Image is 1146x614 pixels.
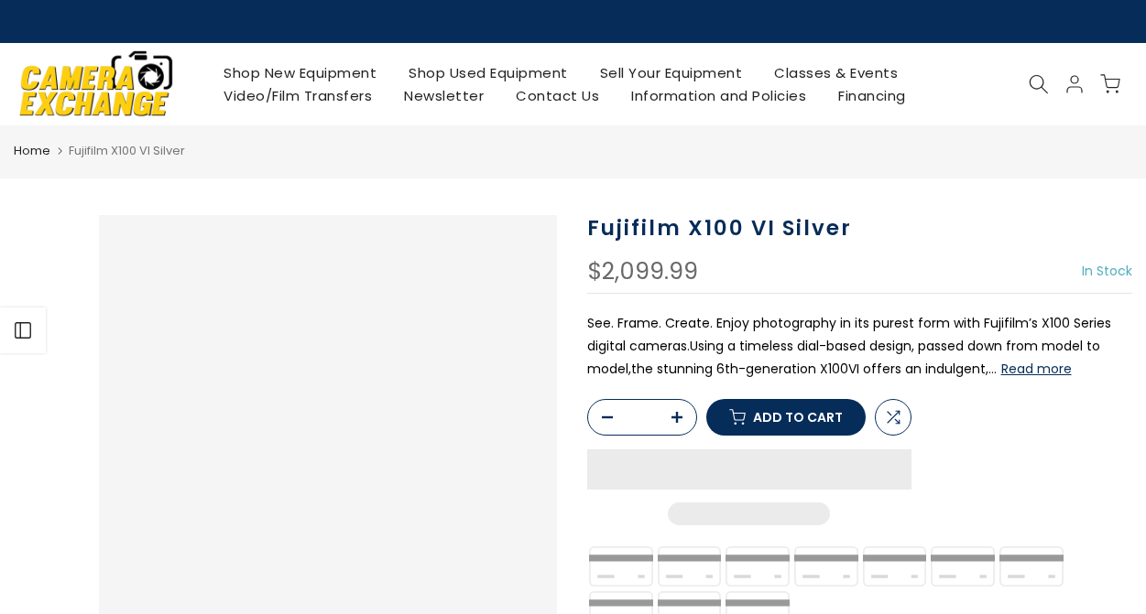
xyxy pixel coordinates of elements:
div: $2,099.99 [587,260,698,284]
img: synchrony [587,544,656,588]
img: american express [724,544,792,588]
img: google pay [929,544,998,588]
a: Shop Used Equipment [393,61,584,84]
a: Contact Us [500,84,616,107]
span: Fujifilm X100 VI Silver [69,142,185,159]
button: Read more [1001,361,1072,377]
span: In Stock [1082,262,1132,280]
img: master [997,544,1065,588]
span: Add to cart [753,411,843,424]
a: Newsletter [388,84,500,107]
button: Add to cart [706,399,866,436]
img: apple pay [791,544,860,588]
a: Video/Film Transfers [208,84,388,107]
a: Information and Policies [616,84,823,107]
h1: Fujifilm X100 VI Silver [587,215,1133,242]
a: Home [14,142,50,160]
img: amazon payments [655,544,724,588]
a: Financing [823,84,922,107]
a: Shop New Equipment [208,61,393,84]
p: See. Frame. Create. Enjoy photography in its purest form with Fujifilm’s X100 Series digital came... [587,312,1133,382]
a: Sell Your Equipment [584,61,759,84]
a: Classes & Events [759,61,914,84]
img: discover [860,544,929,588]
